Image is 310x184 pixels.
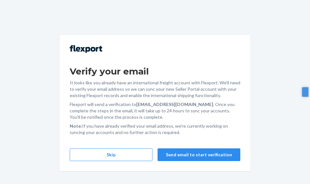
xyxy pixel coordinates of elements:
[70,148,152,161] button: Skip
[70,45,102,53] img: Flexport logo
[158,148,240,161] button: Send email to start verification
[70,123,240,136] p: If you have already verified your email address, we're currently working on syncing your accounts...
[70,123,82,129] strong: Note:
[70,80,240,99] p: It looks like you already have an international freight account with Flexport. We'll need to veri...
[136,102,213,107] strong: [EMAIL_ADDRESS][DOMAIN_NAME]
[70,66,240,77] h1: Verify your email
[70,101,240,120] p: Flexport will send a verification to . Once you complete the steps in the email, it will take up ...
